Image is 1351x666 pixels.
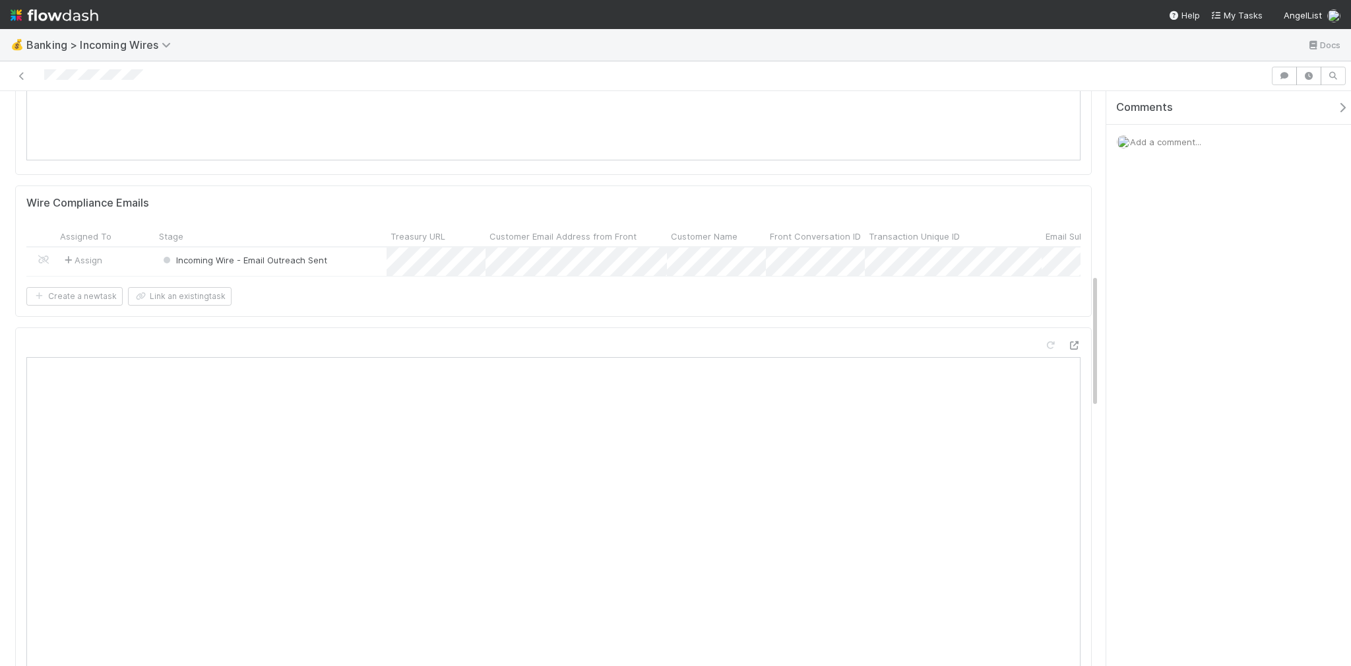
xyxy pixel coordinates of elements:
a: Docs [1307,37,1340,53]
div: Incoming Wire - Email Outreach Sent [160,253,327,267]
span: Email Subject [1046,230,1100,243]
span: Customer Email Address from Front [489,230,637,243]
img: avatar_6177bb6d-328c-44fd-b6eb-4ffceaabafa4.png [1117,135,1130,149]
span: My Tasks [1210,10,1263,20]
span: Treasury URL [391,230,445,243]
span: 💰 [11,39,24,50]
span: Incoming Wire - Email Outreach Sent [160,255,327,265]
h5: Wire Compliance Emails [26,197,149,210]
span: Transaction Unique ID [869,230,960,243]
span: Stage [159,230,183,243]
button: Create a newtask [26,287,123,306]
span: Add a comment... [1130,137,1201,147]
span: Assign [61,253,102,267]
button: Link an existingtask [128,287,232,306]
span: Banking > Incoming Wires [26,38,177,51]
img: logo-inverted-e16ddd16eac7371096b0.svg [11,4,98,26]
span: Customer Name [671,230,738,243]
span: Front Conversation ID [770,230,861,243]
div: Help [1168,9,1200,22]
a: My Tasks [1210,9,1263,22]
span: Comments [1116,101,1173,114]
img: avatar_6177bb6d-328c-44fd-b6eb-4ffceaabafa4.png [1327,9,1340,22]
span: AngelList [1284,10,1322,20]
span: Assigned To [60,230,111,243]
